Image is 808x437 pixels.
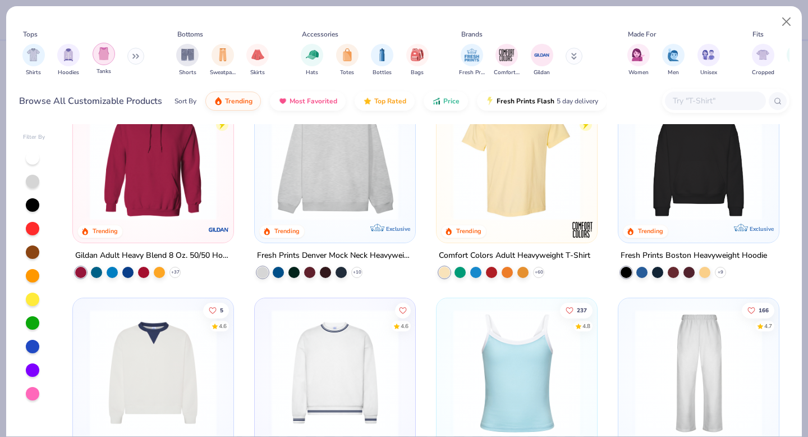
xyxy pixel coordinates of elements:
button: Like [204,302,229,318]
img: Totes Image [341,48,353,61]
span: Most Favorited [290,97,337,106]
div: Gildan Adult Heavy Blend 8 Oz. 50/50 Hooded Sweatshirt [75,249,231,263]
img: trending.gif [214,97,223,106]
span: Shirts [26,69,41,77]
button: Like [395,302,411,318]
button: filter button [57,44,80,77]
div: Sort By [175,96,196,106]
button: filter button [494,44,520,77]
img: Comfort Colors logo [571,219,594,241]
img: Gildan logo [208,219,230,241]
div: Fresh Prints Boston Heavyweight Hoodie [621,249,767,263]
img: Comfort Colors Image [498,47,515,63]
span: Hats [306,69,318,77]
span: Cropped [752,69,774,77]
div: Tops [23,29,38,39]
div: 4.7 [764,322,772,330]
img: 61d0f7fa-d448-414b-acbf-5d07f88334cb [585,309,723,436]
img: Bags Image [411,48,423,61]
span: Totes [340,69,354,77]
img: a25d9891-da96-49f3-a35e-76288174bf3a [448,309,586,436]
span: Bottles [373,69,392,77]
button: filter button [752,44,774,77]
span: Fresh Prints [459,69,485,77]
button: Close [776,11,797,33]
div: filter for Skirts [246,44,269,77]
img: 3abb6cdb-110e-4e18-92a0-dbcd4e53f056 [84,309,222,436]
button: filter button [93,44,115,77]
img: Hoodies Image [62,48,75,61]
img: Gildan Image [534,47,550,63]
button: Like [742,302,774,318]
div: 4.6 [401,322,408,330]
button: Top Rated [355,92,415,111]
button: Fresh Prints Flash5 day delivery [477,92,607,111]
span: Price [443,97,460,106]
img: df5250ff-6f61-4206-a12c-24931b20f13c [630,309,768,436]
img: Tanks Image [98,47,110,60]
img: Skirts Image [251,48,264,61]
div: filter for Shorts [176,44,199,77]
img: Men Image [667,48,680,61]
div: filter for Bags [406,44,429,77]
span: + 9 [718,269,723,276]
div: filter for Fresh Prints [459,44,485,77]
img: flash.gif [485,97,494,106]
img: Bottles Image [376,48,388,61]
span: Shorts [179,69,196,77]
div: filter for Men [662,44,685,77]
div: Fresh Prints Denver Mock Neck Heavyweight Sweatshirt [257,249,413,263]
span: + 37 [171,269,180,276]
img: a90f7c54-8796-4cb2-9d6e-4e9644cfe0fe [404,93,542,220]
div: filter for Tanks [93,43,115,76]
span: 166 [759,307,769,313]
img: Sweatpants Image [217,48,229,61]
div: Accessories [302,29,338,39]
img: Cropped Image [756,48,769,61]
span: Trending [225,97,252,106]
img: 4d4398e1-a86f-4e3e-85fd-b9623566810e [266,309,404,436]
div: filter for Hoodies [57,44,80,77]
div: Filter By [23,133,45,142]
button: filter button [371,44,393,77]
span: Fresh Prints Flash [497,97,554,106]
img: Fresh Prints Image [463,47,480,63]
div: Fits [752,29,764,39]
img: b6dde052-8961-424d-8094-bd09ce92eca4 [404,309,542,436]
div: filter for Sweatpants [210,44,236,77]
img: 91acfc32-fd48-4d6b-bdad-a4c1a30ac3fc [630,93,768,220]
div: Brands [461,29,483,39]
button: filter button [459,44,485,77]
img: Shirts Image [27,48,40,61]
span: 237 [577,307,587,313]
span: 5 [221,307,224,313]
img: 029b8af0-80e6-406f-9fdc-fdf898547912 [448,93,586,220]
div: filter for Cropped [752,44,774,77]
div: Bottoms [177,29,203,39]
span: Men [668,69,679,77]
span: Exclusive [749,225,773,233]
button: filter button [662,44,685,77]
span: Unisex [700,69,717,77]
span: Women [628,69,649,77]
button: filter button [301,44,323,77]
div: filter for Bottles [371,44,393,77]
img: Women Image [632,48,645,61]
div: Browse All Customizable Products [19,94,162,108]
button: filter button [246,44,269,77]
img: 01756b78-01f6-4cc6-8d8a-3c30c1a0c8ac [84,93,222,220]
span: Comfort Colors [494,69,520,77]
img: most_fav.gif [278,97,287,106]
button: filter button [406,44,429,77]
button: filter button [176,44,199,77]
div: filter for Hats [301,44,323,77]
img: Unisex Image [702,48,715,61]
span: 5 day delivery [557,95,598,108]
img: Shorts Image [181,48,194,61]
span: Sweatpants [210,69,236,77]
button: Trending [205,92,261,111]
button: filter button [531,44,553,77]
div: filter for Gildan [531,44,553,77]
button: filter button [627,44,650,77]
div: filter for Women [627,44,650,77]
